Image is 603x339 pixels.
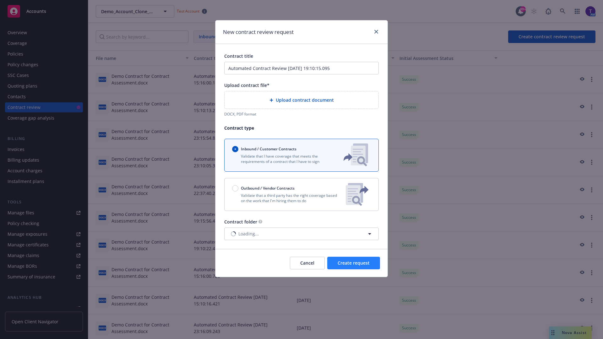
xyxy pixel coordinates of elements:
[276,97,334,103] span: Upload contract document
[238,230,259,237] span: Loading...
[224,91,379,109] div: Upload contract document
[224,139,379,172] button: Inbound / Customer ContractsValidate that I have coverage that meets the requirements of a contra...
[224,82,269,88] span: Upload contract file*
[224,219,257,225] span: Contract folder
[232,146,238,152] input: Inbound / Customer Contracts
[232,153,333,164] p: Validate that I have coverage that meets the requirements of a contract that I have to sign
[290,257,325,269] button: Cancel
[224,53,253,59] span: Contract title
[241,186,295,191] span: Outbound / Vendor Contracts
[223,28,294,36] h1: New contract review request
[300,260,314,266] span: Cancel
[224,111,379,117] div: DOCX, PDF format
[327,257,380,269] button: Create request
[224,62,379,74] input: Enter a title for this contract
[241,146,296,152] span: Inbound / Customer Contracts
[338,260,370,266] span: Create request
[232,193,341,203] p: Validate that a third party has the right coverage based on the work that I'm hiring them to do
[232,185,238,191] input: Outbound / Vendor Contracts
[372,28,380,35] a: close
[224,178,379,211] button: Outbound / Vendor ContractsValidate that a third party has the right coverage based on the work t...
[224,228,379,240] button: Loading...
[224,125,379,131] p: Contract type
